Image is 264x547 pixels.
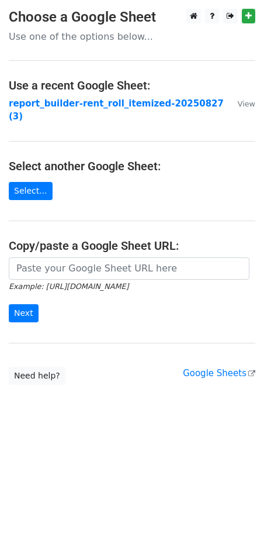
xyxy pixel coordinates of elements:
small: View [238,99,255,108]
h3: Choose a Google Sheet [9,9,255,26]
h4: Use a recent Google Sheet: [9,78,255,92]
a: Need help? [9,367,65,385]
a: Select... [9,182,53,200]
a: report_builder-rent_roll_itemized-20250827 (3) [9,98,224,122]
h4: Copy/paste a Google Sheet URL: [9,239,255,253]
small: Example: [URL][DOMAIN_NAME] [9,282,128,291]
p: Use one of the options below... [9,30,255,43]
a: Google Sheets [183,368,255,379]
input: Next [9,304,39,322]
a: View [226,98,255,109]
input: Paste your Google Sheet URL here [9,257,249,280]
h4: Select another Google Sheet: [9,159,255,173]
